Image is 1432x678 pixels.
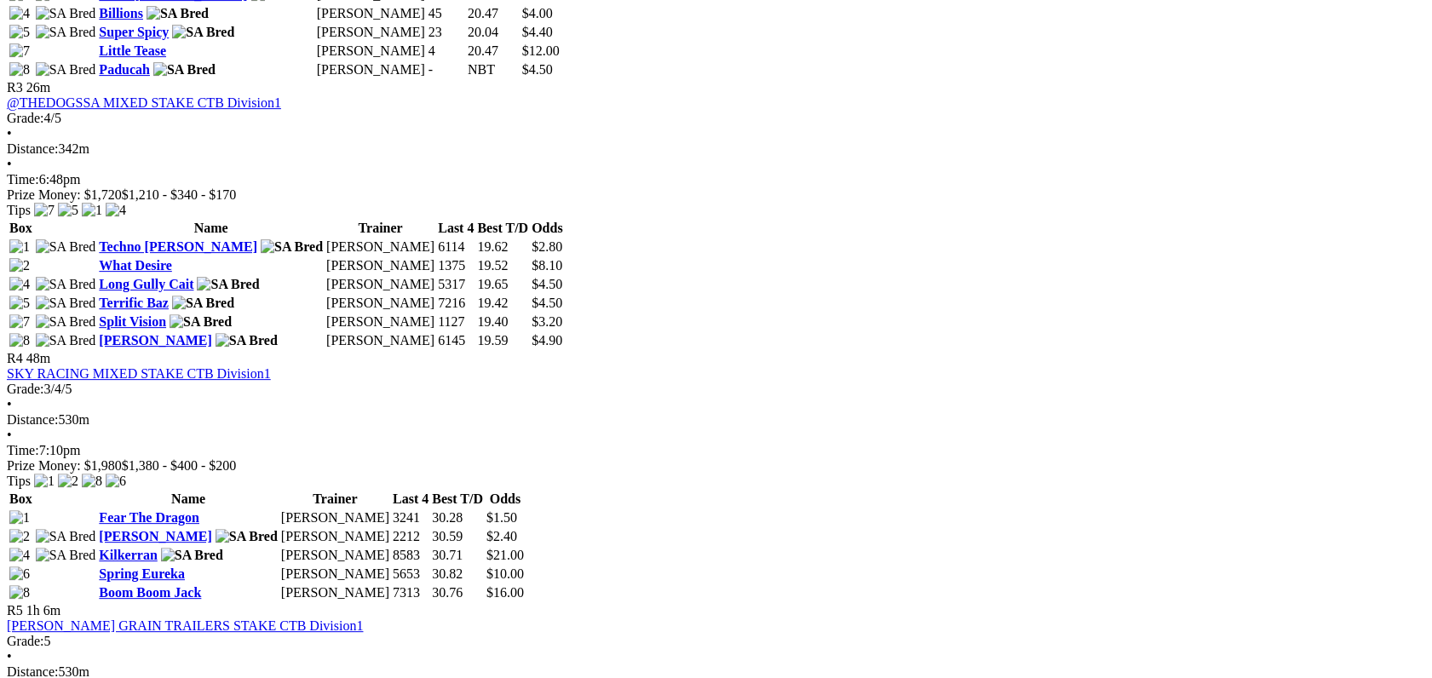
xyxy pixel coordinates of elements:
[98,491,279,508] th: Name
[532,239,562,254] span: $2.80
[106,203,126,218] img: 4
[7,618,363,633] a: [PERSON_NAME] GRAIN TRAILERS STAKE CTB Division1
[437,295,474,312] td: 7216
[34,203,55,218] img: 7
[170,314,232,330] img: SA Bred
[316,43,426,60] td: [PERSON_NAME]
[7,351,23,365] span: R4
[325,332,435,349] td: [PERSON_NAME]
[36,277,96,292] img: SA Bred
[99,296,169,310] a: Terrific Baz
[428,43,465,60] td: 4
[9,548,30,563] img: 4
[7,634,44,648] span: Grade:
[7,111,1425,126] div: 4/5
[532,296,562,310] span: $4.50
[99,277,193,291] a: Long Gully Cait
[325,238,435,256] td: [PERSON_NAME]
[280,566,390,583] td: [PERSON_NAME]
[431,491,484,508] th: Best T/D
[147,6,209,21] img: SA Bred
[431,584,484,601] td: 30.76
[476,276,529,293] td: 19.65
[280,547,390,564] td: [PERSON_NAME]
[280,491,390,508] th: Trainer
[9,566,30,582] img: 6
[437,238,474,256] td: 6114
[99,333,211,348] a: [PERSON_NAME]
[486,566,524,581] span: $10.00
[36,6,96,21] img: SA Bred
[99,314,166,329] a: Split Vision
[99,62,150,77] a: Paducah
[261,239,323,255] img: SA Bred
[7,412,1425,428] div: 530m
[280,528,390,545] td: [PERSON_NAME]
[431,547,484,564] td: 30.71
[325,220,435,237] th: Trainer
[36,529,96,544] img: SA Bred
[486,585,524,600] span: $16.00
[280,509,390,526] td: [PERSON_NAME]
[476,295,529,312] td: 19.42
[9,491,32,506] span: Box
[9,314,30,330] img: 7
[58,203,78,218] img: 5
[532,314,562,329] span: $3.20
[7,443,39,457] span: Time:
[437,332,474,349] td: 6145
[9,529,30,544] img: 2
[9,585,30,600] img: 8
[36,333,96,348] img: SA Bred
[9,296,30,311] img: 5
[99,25,169,39] a: Super Spicy
[7,443,1425,458] div: 7:10pm
[216,529,278,544] img: SA Bred
[7,141,1425,157] div: 342m
[9,62,30,78] img: 8
[7,458,1425,474] div: Prize Money: $1,980
[7,111,44,125] span: Grade:
[98,220,324,237] th: Name
[431,509,484,526] td: 30.28
[325,295,435,312] td: [PERSON_NAME]
[161,548,223,563] img: SA Bred
[216,333,278,348] img: SA Bred
[9,277,30,292] img: 4
[7,141,58,156] span: Distance:
[9,6,30,21] img: 4
[7,428,12,442] span: •
[532,333,562,348] span: $4.90
[325,313,435,330] td: [PERSON_NAME]
[522,25,553,39] span: $4.40
[467,61,520,78] td: NBT
[428,61,465,78] td: -
[197,277,259,292] img: SA Bred
[280,584,390,601] td: [PERSON_NAME]
[99,529,211,543] a: [PERSON_NAME]
[531,220,563,237] th: Odds
[316,5,426,22] td: [PERSON_NAME]
[522,43,560,58] span: $12.00
[486,529,517,543] span: $2.40
[325,257,435,274] td: [PERSON_NAME]
[437,220,474,237] th: Last 4
[172,296,234,311] img: SA Bred
[7,172,39,187] span: Time:
[26,351,50,365] span: 48m
[9,221,32,235] span: Box
[467,24,520,41] td: 20.04
[9,239,30,255] img: 1
[7,397,12,411] span: •
[7,157,12,171] span: •
[316,61,426,78] td: [PERSON_NAME]
[122,187,237,202] span: $1,210 - $340 - $170
[7,172,1425,187] div: 6:48pm
[428,5,465,22] td: 45
[7,80,23,95] span: R3
[58,474,78,489] img: 2
[7,126,12,141] span: •
[476,313,529,330] td: 19.40
[99,239,257,254] a: Techno [PERSON_NAME]
[7,603,23,618] span: R5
